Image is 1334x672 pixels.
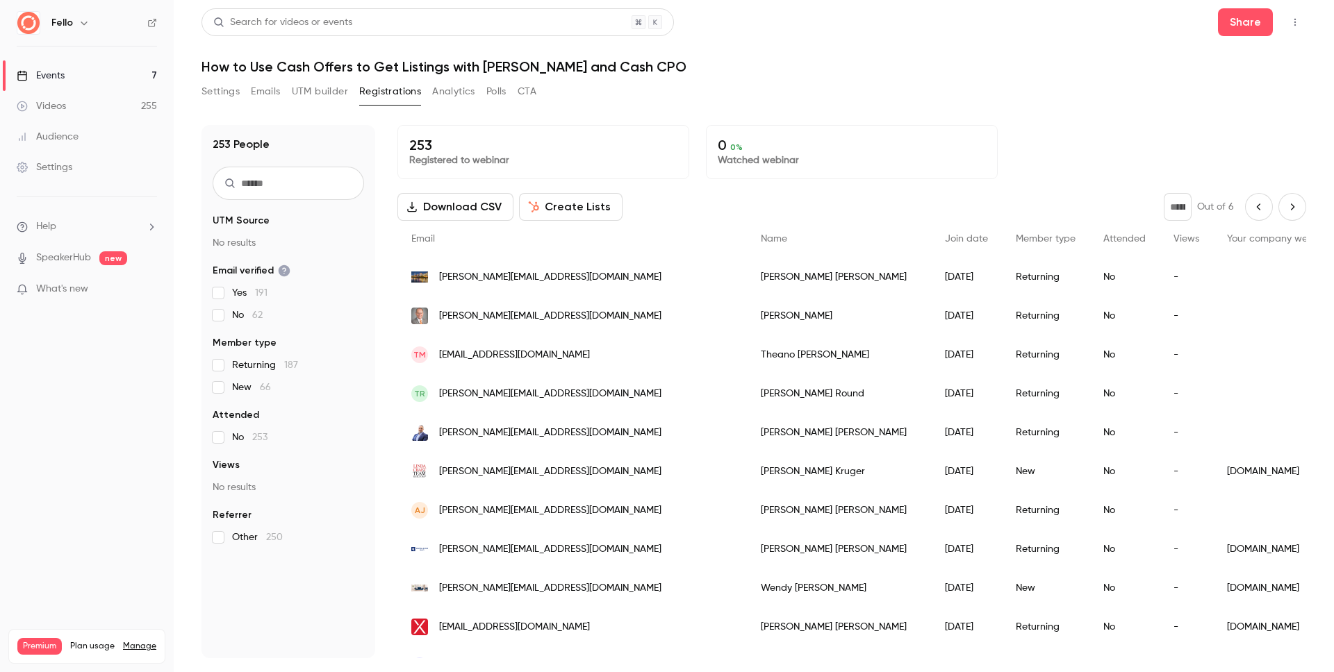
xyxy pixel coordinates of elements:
[17,160,72,174] div: Settings
[1002,413,1089,452] div: Returning
[213,15,352,30] div: Search for videos or events
[747,607,931,646] div: [PERSON_NAME] [PERSON_NAME]
[213,408,259,422] span: Attended
[260,383,271,392] span: 66
[36,282,88,296] span: What's new
[747,413,931,452] div: [PERSON_NAME] [PERSON_NAME]
[17,638,62,655] span: Premium
[36,219,56,234] span: Help
[213,214,364,544] section: facet-groups
[486,81,507,103] button: Polls
[718,153,986,167] p: Watched webinar
[17,219,157,234] li: help-dropdown-opener
[359,81,421,103] button: Registrations
[1089,335,1160,374] div: No
[1160,374,1213,413] div: -
[1245,193,1273,221] button: Previous page
[1089,258,1160,296] div: No
[415,504,425,516] span: AJ
[397,193,513,221] button: Download CSV
[931,530,1002,569] div: [DATE]
[1174,234,1199,244] span: Views
[213,480,364,494] p: No results
[266,532,283,542] span: 250
[747,296,931,335] div: [PERSON_NAME]
[213,336,277,350] span: Member type
[99,251,127,265] span: new
[439,620,590,635] span: [EMAIL_ADDRESS][DOMAIN_NAME]
[439,542,661,557] span: [PERSON_NAME][EMAIL_ADDRESS][DOMAIN_NAME]
[518,81,536,103] button: CTA
[730,142,743,152] span: 0 %
[1089,452,1160,491] div: No
[17,12,40,34] img: Fello
[1278,193,1306,221] button: Next page
[123,641,156,652] a: Manage
[747,452,931,491] div: [PERSON_NAME] Kruger
[17,99,66,113] div: Videos
[931,413,1002,452] div: [DATE]
[411,585,428,591] img: wendyweedengroup.com
[945,234,988,244] span: Join date
[411,271,428,283] img: koerwitzgroup.com
[439,387,661,401] span: [PERSON_NAME][EMAIL_ADDRESS][DOMAIN_NAME]
[1103,234,1146,244] span: Attended
[747,258,931,296] div: [PERSON_NAME] [PERSON_NAME]
[1197,200,1234,214] p: Out of 6
[931,258,1002,296] div: [DATE]
[439,503,661,518] span: [PERSON_NAME][EMAIL_ADDRESS][DOMAIN_NAME]
[252,432,267,442] span: 253
[255,288,267,298] span: 191
[409,137,677,153] p: 253
[411,463,428,480] img: lindacraft.com
[1002,491,1089,530] div: Returning
[1089,569,1160,607] div: No
[1002,452,1089,491] div: New
[1002,335,1089,374] div: Returning
[439,464,661,479] span: [PERSON_NAME][EMAIL_ADDRESS][DOMAIN_NAME]
[1089,530,1160,569] div: No
[213,458,240,472] span: Views
[747,335,931,374] div: Theano [PERSON_NAME]
[232,286,267,300] span: Yes
[432,81,475,103] button: Analytics
[213,264,290,278] span: Email verified
[213,508,252,522] span: Referrer
[232,380,271,394] span: New
[232,430,267,444] span: No
[931,296,1002,335] div: [DATE]
[292,81,348,103] button: UTM builder
[411,234,435,244] span: Email
[1002,607,1089,646] div: Returning
[931,374,1002,413] div: [DATE]
[17,130,79,144] div: Audience
[439,581,661,596] span: [PERSON_NAME][EMAIL_ADDRESS][DOMAIN_NAME]
[1160,530,1213,569] div: -
[201,81,240,103] button: Settings
[931,452,1002,491] div: [DATE]
[51,16,73,30] h6: Fello
[411,424,428,441] img: azarsrealty.com
[1218,8,1273,36] button: Share
[747,530,931,569] div: [PERSON_NAME] [PERSON_NAME]
[1160,491,1213,530] div: -
[1089,296,1160,335] div: No
[1160,335,1213,374] div: -
[409,153,677,167] p: Registered to webinar
[439,309,661,324] span: [PERSON_NAME][EMAIL_ADDRESS][DOMAIN_NAME]
[1160,607,1213,646] div: -
[140,283,157,296] iframe: Noticeable Trigger
[747,374,931,413] div: [PERSON_NAME] Round
[1160,296,1213,335] div: -
[439,426,661,440] span: [PERSON_NAME][EMAIL_ADDRESS][DOMAIN_NAME]
[439,348,590,362] span: [EMAIL_ADDRESS][DOMAIN_NAME]
[931,607,1002,646] div: [DATE]
[251,81,280,103] button: Emails
[1160,569,1213,607] div: -
[1002,569,1089,607] div: New
[411,619,428,635] img: remax.net
[1160,413,1213,452] div: -
[411,547,428,551] img: jerrybuffa.com
[931,335,1002,374] div: [DATE]
[411,308,428,324] img: nexthomeindy.com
